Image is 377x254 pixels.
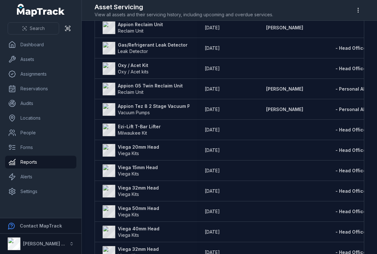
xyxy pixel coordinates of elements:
[118,171,139,176] span: Viega Kits
[266,106,303,113] a: [PERSON_NAME]
[205,127,220,132] span: [DATE]
[103,205,159,218] a: Viega 50mm HeadViega Kits
[118,212,139,217] span: Viega Kits
[266,86,303,92] a: [PERSON_NAME]
[205,168,220,173] span: [DATE]
[103,185,159,198] a: Viega 32mm HeadViega Kits
[205,86,220,92] span: [DATE]
[205,208,220,215] time: 1/12/2018, 12:00:00 am
[5,97,76,110] a: Audits
[205,25,220,30] span: [DATE]
[20,223,62,228] strong: Contact MapTrack
[205,107,220,112] span: [DATE]
[205,86,220,92] time: 22/8/2025, 12:00:00 am
[5,82,76,95] a: Reservations
[118,49,148,54] span: Leak Detector
[118,164,158,171] strong: Viega 15mm Head
[5,112,76,124] a: Locations
[118,62,149,69] strong: Oxy / Acet Kit
[103,164,158,177] a: Viega 15mm HeadViega Kits
[118,151,139,156] span: Viega Kits
[118,185,159,191] strong: Viega 32mm Head
[118,69,149,74] span: Oxy / Acet kits
[205,45,220,51] time: 2/8/2024, 12:00:00 am
[205,106,220,113] time: 22/8/2025, 12:00:00 am
[5,185,76,198] a: Settings
[205,209,220,214] span: [DATE]
[205,66,220,71] span: [DATE]
[118,144,159,150] strong: Viega 20mm Head
[5,53,76,66] a: Assets
[118,246,159,252] strong: Viega 32mm Head
[5,68,76,80] a: Assignments
[118,28,143,34] span: Reclaim Unit
[118,21,163,28] strong: Appion Reclaim Unit
[5,126,76,139] a: People
[118,232,139,238] span: Viega Kits
[205,147,220,153] time: 1/4/2022, 12:00:00 am
[205,127,220,133] time: 25/6/2025, 12:00:00 am
[103,21,163,34] a: Appion Reclaim UnitReclaim Unit
[5,38,76,51] a: Dashboard
[118,191,139,197] span: Viega Kits
[266,25,303,31] a: [PERSON_NAME]
[118,83,183,89] strong: Appion G5 Twin Reclaim Unit
[118,130,147,136] span: Milwaukee Kit
[205,168,220,174] time: 1/4/2022, 12:00:00 am
[118,89,143,95] span: Reclaim Unit
[205,229,220,235] span: [DATE]
[30,25,45,32] span: Search
[205,65,220,72] time: 5/7/2025, 12:00:00 am
[17,4,65,17] a: MapTrack
[103,123,161,136] a: Ezi-Lift T-Bar LifterMilwaukee Kit
[103,103,200,116] a: Appion Tez 8 2 Stage Vacuum PumpVacuum Pumps
[205,147,220,153] span: [DATE]
[103,62,149,75] a: Oxy / Acet KitOxy / Acet kits
[103,226,159,238] a: Viega 40mm HeadViega Kits
[118,42,188,48] strong: Gas/Refrigerant Leak Detector
[118,103,200,109] strong: Appion Tez 8 2 Stage Vacuum Pump
[8,22,59,34] button: Search
[5,141,76,154] a: Forms
[95,3,273,11] h2: Asset Servicing
[103,42,188,55] a: Gas/Refrigerant Leak DetectorLeak Detector
[103,83,183,95] a: Appion G5 Twin Reclaim UnitReclaim Unit
[118,123,161,130] strong: Ezi-Lift T-Bar Lifter
[205,25,220,31] time: 22/8/2025, 12:00:00 am
[23,241,67,246] strong: [PERSON_NAME] Air
[5,170,76,183] a: Alerts
[118,205,159,212] strong: Viega 50mm Head
[5,156,76,168] a: Reports
[95,11,273,18] span: View all assets and their servicing history, including upcoming and overdue services.
[103,144,159,157] a: Viega 20mm HeadViega Kits
[205,188,220,194] time: 1/4/2022, 12:00:00 am
[205,229,220,235] time: 1/3/2019, 12:00:00 am
[205,45,220,51] span: [DATE]
[118,226,159,232] strong: Viega 40mm Head
[118,110,150,115] span: Vacuum Pumps
[205,188,220,194] span: [DATE]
